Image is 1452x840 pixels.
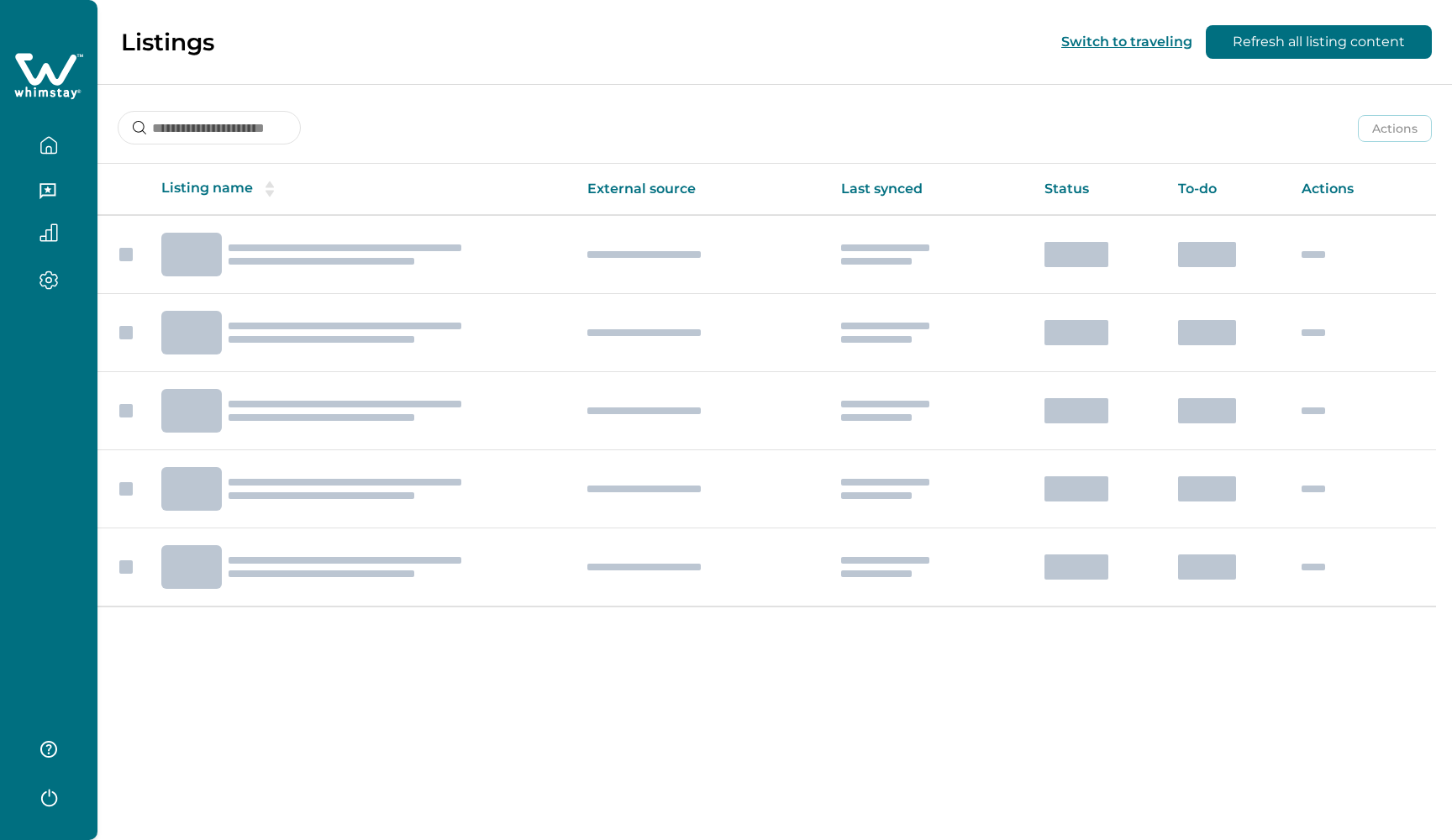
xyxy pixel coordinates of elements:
[253,181,287,197] button: sorting
[1031,164,1165,215] th: Status
[574,164,828,215] th: External source
[121,28,214,56] p: Listings
[148,164,574,215] th: Listing name
[1061,34,1192,50] button: Switch to traveling
[1288,164,1436,215] th: Actions
[1358,115,1432,142] button: Actions
[828,164,1031,215] th: Last synced
[1165,164,1287,215] th: To-do
[1206,25,1432,59] button: Refresh all listing content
